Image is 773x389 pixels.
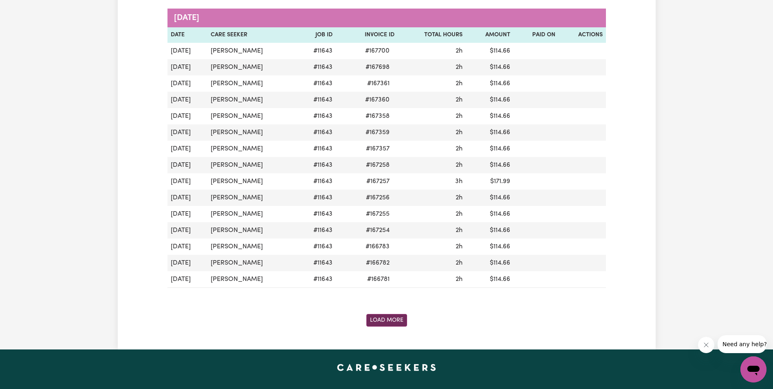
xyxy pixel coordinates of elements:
[361,144,394,154] span: # 167357
[361,177,394,186] span: # 167257
[297,108,336,124] td: # 11643
[297,271,336,288] td: # 11643
[361,209,394,219] span: # 167255
[207,43,297,59] td: [PERSON_NAME]
[297,75,336,92] td: # 11643
[207,75,297,92] td: [PERSON_NAME]
[456,243,462,250] span: 2 hours
[207,108,297,124] td: [PERSON_NAME]
[297,206,336,222] td: # 11643
[559,27,606,43] th: Actions
[456,129,462,136] span: 2 hours
[207,59,297,75] td: [PERSON_NAME]
[207,190,297,206] td: [PERSON_NAME]
[466,75,513,92] td: $ 114.66
[361,111,394,121] span: # 167358
[297,92,336,108] td: # 11643
[456,194,462,201] span: 2 hours
[297,124,336,141] td: # 11643
[361,242,394,252] span: # 166783
[456,64,462,71] span: 2 hours
[466,255,513,271] td: $ 114.66
[466,222,513,239] td: $ 114.66
[466,124,513,141] td: $ 114.66
[207,173,297,190] td: [PERSON_NAME]
[513,27,559,43] th: Paid On
[337,364,436,371] a: Careseekers home page
[466,173,513,190] td: $ 171.99
[456,276,462,283] span: 2 hours
[167,108,208,124] td: [DATE]
[207,124,297,141] td: [PERSON_NAME]
[167,190,208,206] td: [DATE]
[466,27,513,43] th: Amount
[740,356,766,382] iframe: Button to launch messaging window
[167,271,208,288] td: [DATE]
[456,113,462,119] span: 2 hours
[167,124,208,141] td: [DATE]
[167,27,208,43] th: Date
[297,190,336,206] td: # 11643
[456,97,462,103] span: 2 hours
[297,239,336,255] td: # 11643
[207,157,297,173] td: [PERSON_NAME]
[297,157,336,173] td: # 11643
[167,222,208,239] td: [DATE]
[297,173,336,190] td: # 11643
[207,206,297,222] td: [PERSON_NAME]
[336,27,398,43] th: Invoice ID
[466,92,513,108] td: $ 114.66
[167,75,208,92] td: [DATE]
[207,141,297,157] td: [PERSON_NAME]
[698,337,714,353] iframe: Close message
[361,193,394,203] span: # 167256
[167,9,606,27] caption: [DATE]
[456,146,462,152] span: 2 hours
[361,258,394,268] span: # 166782
[207,222,297,239] td: [PERSON_NAME]
[207,255,297,271] td: [PERSON_NAME]
[466,43,513,59] td: $ 114.66
[456,211,462,217] span: 2 hours
[366,314,407,327] button: Fetch older invoices
[455,178,462,185] span: 3 hours
[297,222,336,239] td: # 11643
[466,206,513,222] td: $ 114.66
[456,80,462,87] span: 2 hours
[456,260,462,266] span: 2 hours
[207,271,297,288] td: [PERSON_NAME]
[360,95,394,105] span: # 167360
[207,27,297,43] th: Care Seeker
[167,141,208,157] td: [DATE]
[167,157,208,173] td: [DATE]
[167,173,208,190] td: [DATE]
[167,255,208,271] td: [DATE]
[466,239,513,255] td: $ 114.66
[207,92,297,108] td: [PERSON_NAME]
[466,59,513,75] td: $ 114.66
[167,92,208,108] td: [DATE]
[207,239,297,255] td: [PERSON_NAME]
[167,43,208,59] td: [DATE]
[361,160,394,170] span: # 167258
[297,255,336,271] td: # 11643
[297,43,336,59] td: # 11643
[362,274,394,284] span: # 166781
[360,46,394,56] span: # 167700
[362,79,394,88] span: # 167361
[297,59,336,75] td: # 11643
[361,128,394,137] span: # 167359
[466,157,513,173] td: $ 114.66
[361,62,394,72] span: # 167698
[456,162,462,168] span: 2 hours
[361,225,394,235] span: # 167254
[167,206,208,222] td: [DATE]
[456,227,462,234] span: 2 hours
[456,48,462,54] span: 2 hours
[466,141,513,157] td: $ 114.66
[398,27,466,43] th: Total Hours
[167,239,208,255] td: [DATE]
[297,141,336,157] td: # 11643
[466,108,513,124] td: $ 114.66
[466,190,513,206] td: $ 114.66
